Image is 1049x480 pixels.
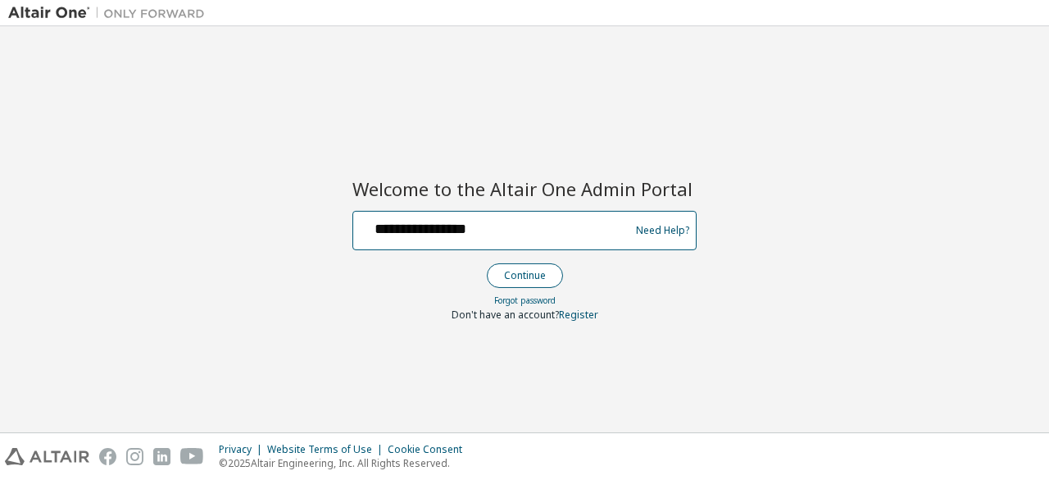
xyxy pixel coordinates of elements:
div: Website Terms of Use [267,443,388,456]
div: Privacy [219,443,267,456]
div: Cookie Consent [388,443,472,456]
p: © 2025 Altair Engineering, Inc. All Rights Reserved. [219,456,472,470]
h2: Welcome to the Altair One Admin Portal [352,177,697,200]
a: Register [559,308,598,322]
a: Forgot password [494,295,556,306]
span: Don't have an account? [452,308,559,322]
img: instagram.svg [126,448,143,465]
img: Altair One [8,5,213,21]
img: facebook.svg [99,448,116,465]
img: youtube.svg [180,448,204,465]
img: linkedin.svg [153,448,170,465]
button: Continue [487,263,563,288]
img: altair_logo.svg [5,448,89,465]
